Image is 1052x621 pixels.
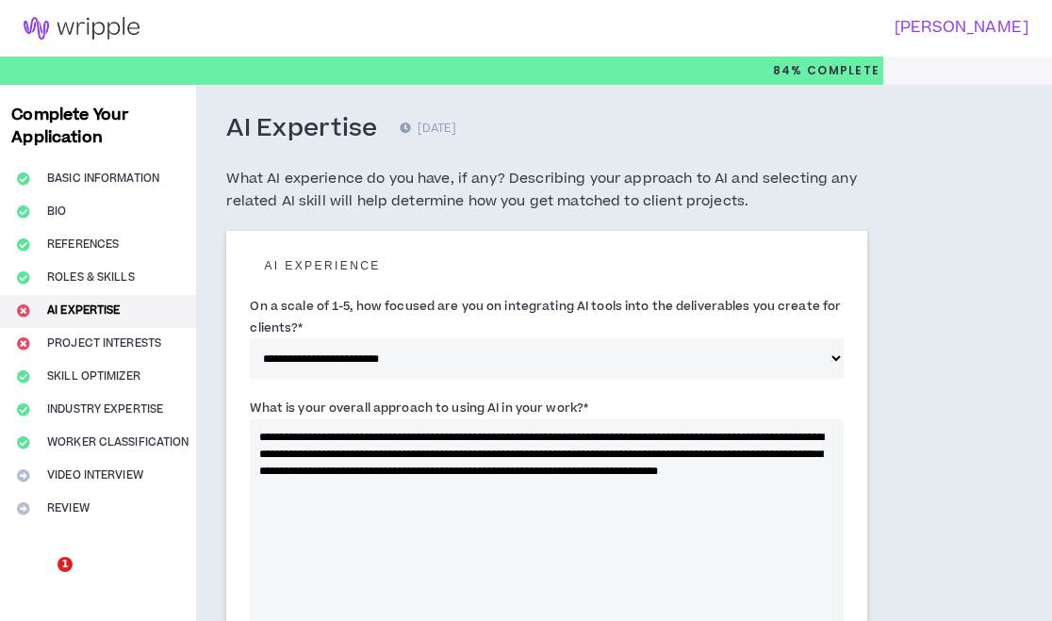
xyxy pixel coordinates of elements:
[515,19,1029,37] h3: [PERSON_NAME]
[250,259,844,272] h5: AI experience
[773,57,880,85] p: 84%
[226,168,867,213] h5: What AI experience do you have, if any? Describing your approach to AI and selecting any related ...
[400,120,456,139] p: [DATE]
[226,113,377,145] h3: AI Expertise
[803,62,880,79] span: Complete
[4,104,192,149] h3: Complete Your Application
[58,557,73,572] span: 1
[250,393,588,423] label: What is your overall approach to using AI in your work?
[19,557,64,602] iframe: Intercom live chat
[250,291,841,342] label: On a scale of 1-5, how focused are you on integrating AI tools into the deliverables you create f...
